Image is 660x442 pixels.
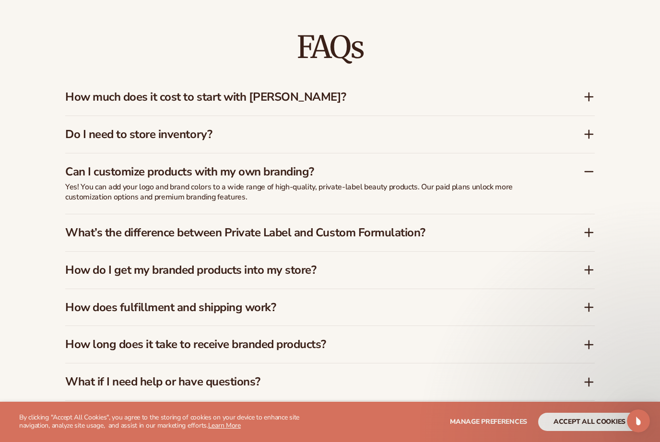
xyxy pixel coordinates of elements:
iframe: Intercom live chat [627,409,650,432]
div: Hey there 👋 Need help with pricing? Talk to our team or search for helpful articles.How much does... [8,65,157,209]
span: Learn about our subscription memberships [25,133,122,151]
span: Manage preferences [450,417,527,426]
h3: How long does it take to receive branded products? [65,337,554,351]
div: Close [168,4,186,21]
span: Learn about [PERSON_NAME]'s shipping costs [25,187,129,205]
img: Profile image for Lee [27,5,43,21]
h3: What if I need help or have questions? [65,375,554,389]
h3: What’s the difference between Private Label and Custom Formulation? [65,226,554,240]
h3: How do I get my branded products into my store? [65,263,554,277]
h1: [PERSON_NAME] [47,5,109,12]
button: go back [6,4,24,22]
div: [PERSON_NAME] • 1m ago [15,211,93,217]
h3: How much does it cost to start with [PERSON_NAME]? [65,90,554,104]
p: By clicking "Accept All Cookies", you agree to the storing of cookies on your device to enhance s... [19,414,331,430]
h2: FAQs [65,31,595,63]
div: Lee says… [8,65,184,231]
button: Ask a question [116,302,179,321]
div: How much does [PERSON_NAME] cost? [25,112,140,132]
div: How much does shipping cost?Learn about [PERSON_NAME]'s shipping costs [16,159,149,214]
p: The team can also help [47,12,119,22]
p: Yes! You can add your logo and brand colors to a wide range of high-quality, private-label beauty... [65,182,545,202]
div: How much does [PERSON_NAME] cost?Learn about our subscription memberships [16,105,149,160]
button: accept all cookies [538,413,641,431]
h3: Do I need to store inventory? [65,128,554,141]
div: How much does shipping cost? [25,166,140,186]
button: Manage preferences [450,413,527,431]
h3: Can I customize products with my own branding? [65,165,554,179]
button: Home [150,4,168,22]
h3: How does fulfillment and shipping work? [65,301,554,314]
a: Learn More [208,421,241,430]
div: Hey there 👋 Need help with pricing? Talk to our team or search for helpful articles. [15,71,150,99]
